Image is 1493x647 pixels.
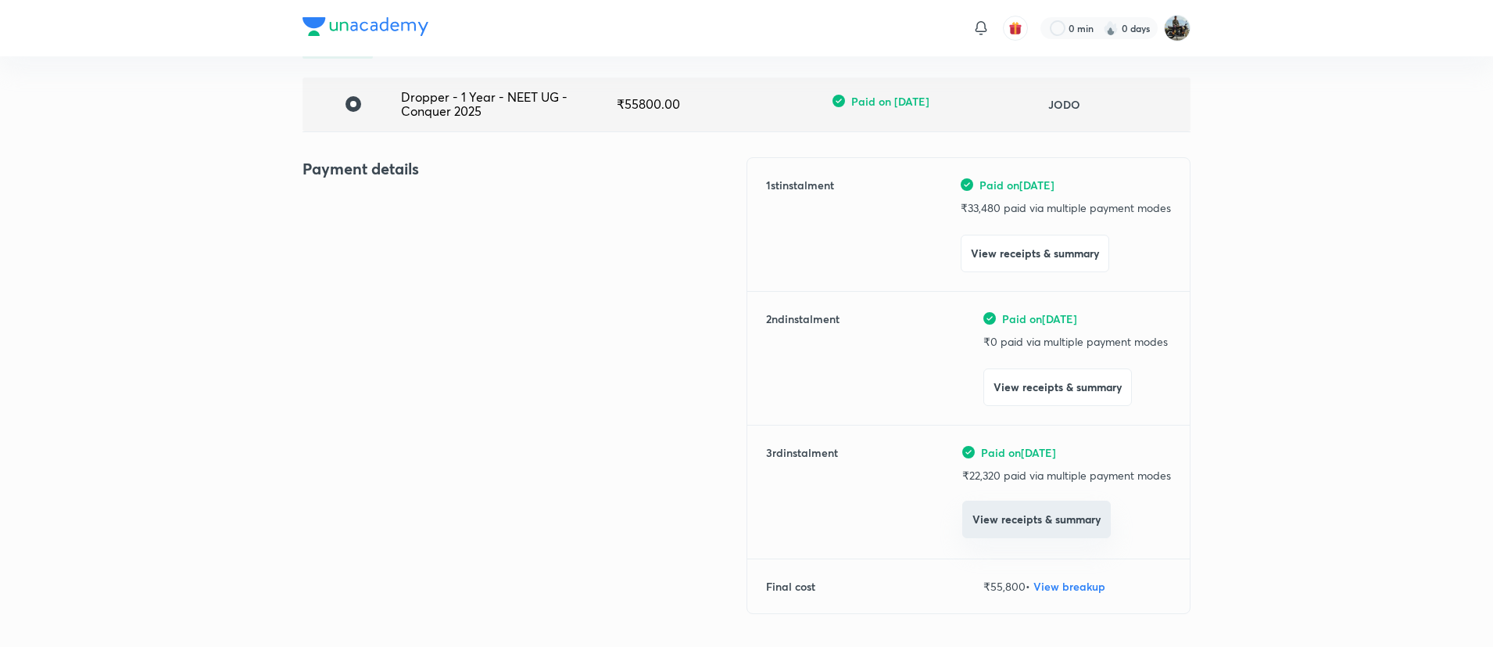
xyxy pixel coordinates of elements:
[1033,579,1105,594] span: View breakup
[983,312,996,325] img: green-tick
[981,444,1056,461] span: Paid on [DATE]
[1008,21,1022,35] img: avatar
[1002,311,1077,327] span: Paid on [DATE]
[1003,16,1028,41] button: avatar
[617,97,832,111] div: ₹ 55800.00
[962,501,1111,538] button: View receipts & summary
[766,578,815,595] h6: Final cost
[766,311,840,406] h6: 2 nd instalment
[961,199,1171,216] p: ₹ 33,480 paid via multiple payment modes
[766,177,834,272] h6: 1 st instalment
[401,90,617,119] div: Dropper - 1 Year - NEET UG - Conquer 2025
[1048,96,1080,113] h6: JODO
[979,177,1054,193] span: Paid on [DATE]
[961,178,973,191] img: green-tick
[832,95,845,107] img: green-tick
[962,467,1171,483] p: ₹ 22,320 paid via multiple payment modes
[1103,20,1119,36] img: streak
[983,368,1132,406] button: View receipts & summary
[962,446,975,458] img: green-tick
[851,93,929,110] span: Paid on [DATE]
[983,578,1171,595] p: ₹ 55,800 •
[1164,15,1190,41] img: Yathish V
[766,444,838,540] h6: 3 rd instalment
[303,157,746,181] h4: Payment details
[961,235,1109,272] button: View receipts & summary
[303,17,428,40] a: Company Logo
[303,17,428,36] img: Company Logo
[983,333,1171,350] p: ₹ 0 paid via multiple payment modes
